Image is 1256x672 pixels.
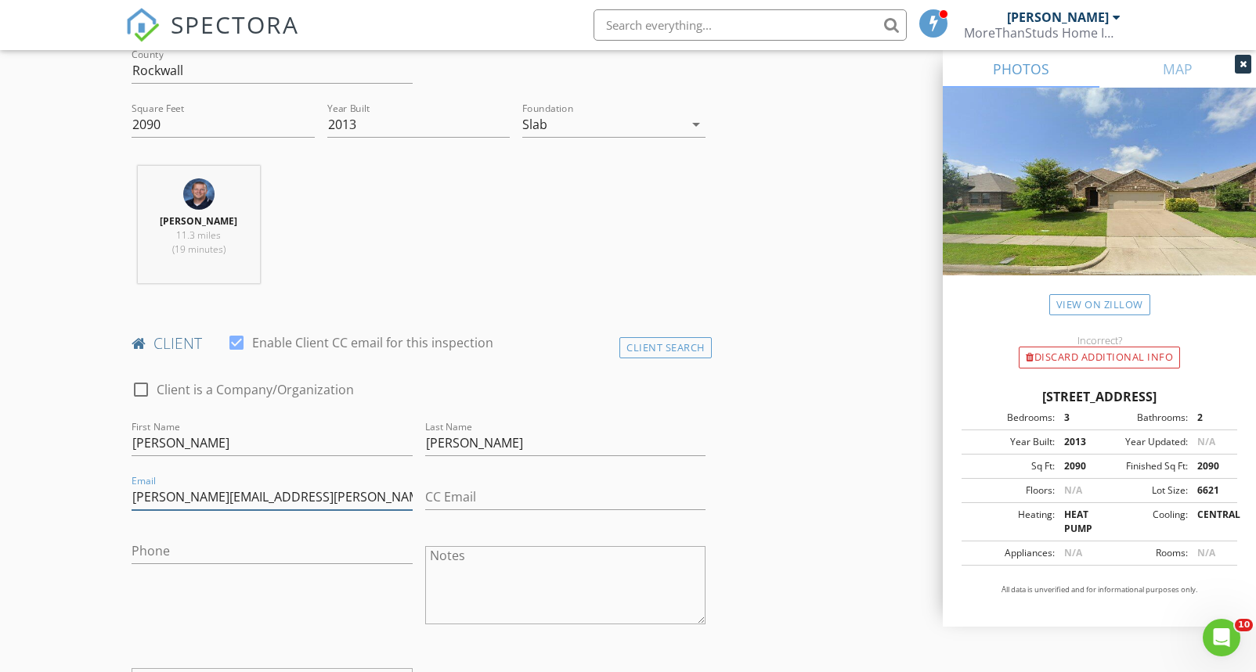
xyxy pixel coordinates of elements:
[687,115,706,134] i: arrow_drop_down
[1099,546,1188,560] div: Rooms:
[1197,435,1215,448] span: N/A
[966,546,1055,560] div: Appliances:
[966,459,1055,473] div: Sq Ft:
[1188,483,1233,498] div: 6621
[183,178,215,210] img: 02003.jpg
[1197,546,1215,559] span: N/A
[1064,546,1082,559] span: N/A
[160,214,237,228] strong: [PERSON_NAME]
[1055,508,1099,536] div: HEAT PUMP
[594,9,907,41] input: Search everything...
[1049,294,1150,315] a: View on Zillow
[1055,411,1099,425] div: 3
[943,88,1256,313] img: streetview
[1099,508,1188,536] div: Cooling:
[1188,508,1233,536] div: CENTRAL
[962,387,1237,406] div: [STREET_ADDRESS]
[1235,619,1253,631] span: 10
[1055,459,1099,473] div: 2090
[1188,459,1233,473] div: 2090
[1099,411,1188,425] div: Bathrooms:
[1019,347,1180,368] div: Discard Additional info
[966,508,1055,536] div: Heating:
[1099,459,1188,473] div: Finished Sq Ft:
[966,483,1055,498] div: Floors:
[1099,483,1188,498] div: Lot Size:
[943,50,1099,88] a: PHOTOS
[1203,619,1240,656] iframe: Intercom live chat
[1055,435,1099,449] div: 2013
[252,335,493,350] label: Enable Client CC email for this inspection
[943,334,1256,347] div: Incorrect?
[1064,483,1082,497] span: N/A
[1099,50,1256,88] a: MAP
[522,117,547,131] div: Slab
[176,228,221,242] span: 11.3 miles
[172,243,226,256] span: (19 minutes)
[619,337,712,358] div: Client Search
[966,435,1055,449] div: Year Built:
[1007,9,1109,25] div: [PERSON_NAME]
[962,584,1237,595] p: All data is unverified and for informational purposes only.
[171,8,299,41] span: SPECTORA
[125,21,299,54] a: SPECTORA
[157,382,354,397] label: Client is a Company/Organization
[132,333,706,354] h4: client
[1188,411,1233,425] div: 2
[964,25,1121,41] div: MoreThanStuds Home Inspections
[1099,435,1188,449] div: Year Updated:
[125,8,160,42] img: The Best Home Inspection Software - Spectora
[966,411,1055,425] div: Bedrooms:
